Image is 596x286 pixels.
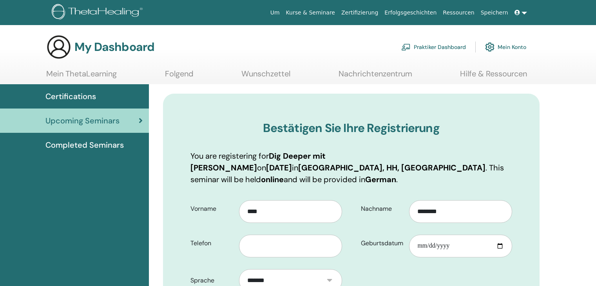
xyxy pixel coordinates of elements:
b: online [261,174,284,185]
a: Nachrichtenzentrum [339,69,412,84]
b: [DATE] [266,163,292,173]
p: You are registering for on in . This seminar will be held and will be provided in . [190,150,512,185]
label: Telefon [185,236,239,251]
a: Um [267,5,283,20]
label: Nachname [355,201,409,216]
b: German [365,174,396,185]
a: Wunschzettel [241,69,290,84]
a: Kurse & Seminare [283,5,338,20]
a: Erfolgsgeschichten [381,5,440,20]
img: logo.png [52,4,145,22]
span: Upcoming Seminars [45,115,120,127]
img: cog.svg [485,40,495,54]
label: Vorname [185,201,239,216]
a: Mein Konto [485,38,526,56]
a: Mein ThetaLearning [46,69,117,84]
a: Hilfe & Ressourcen [460,69,527,84]
a: Zertifizierung [338,5,381,20]
a: Folgend [165,69,194,84]
a: Speichern [478,5,511,20]
img: generic-user-icon.jpg [46,34,71,60]
a: Ressourcen [440,5,477,20]
span: Completed Seminars [45,139,124,151]
span: Certifications [45,91,96,102]
img: chalkboard-teacher.svg [401,43,411,51]
h3: My Dashboard [74,40,154,54]
a: Praktiker Dashboard [401,38,466,56]
label: Geburtsdatum [355,236,409,251]
h3: Bestätigen Sie Ihre Registrierung [190,121,512,135]
b: [GEOGRAPHIC_DATA], HH, [GEOGRAPHIC_DATA] [298,163,485,173]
